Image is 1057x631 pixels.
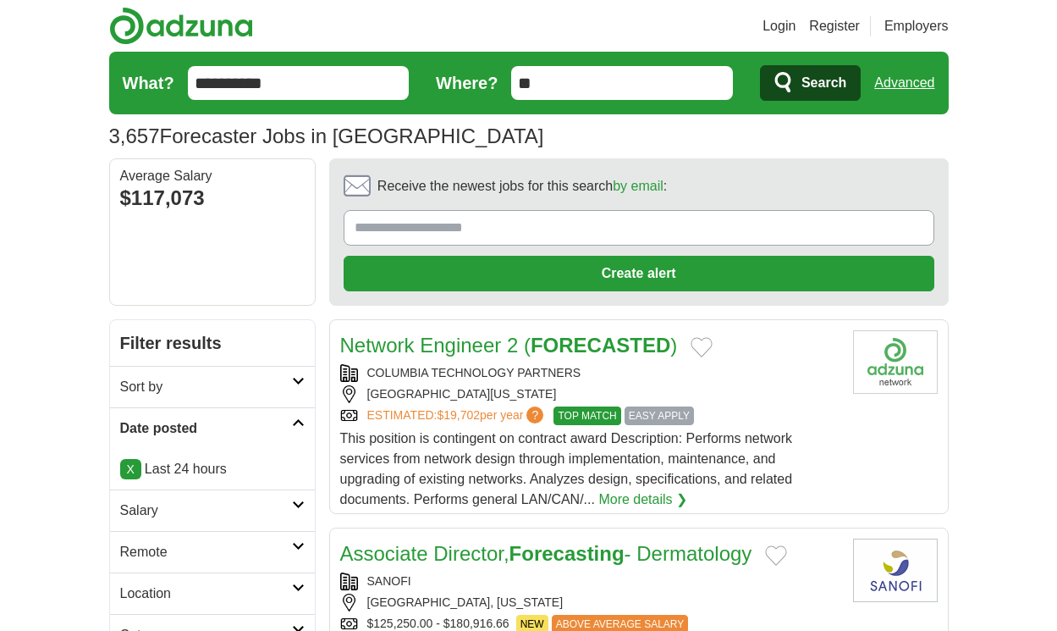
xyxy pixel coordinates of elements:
span: ? [526,407,543,423]
a: Location [110,573,315,614]
label: Where? [436,70,498,96]
a: by email [613,179,663,193]
a: Remote [110,531,315,573]
strong: FORECASTED [531,334,670,357]
button: Search [760,65,861,101]
div: Average Salary [120,169,305,183]
p: Last 24 hours [120,459,305,479]
h2: Sort by [120,377,292,397]
span: Receive the newest jobs for this search : [377,176,667,196]
a: X [120,459,141,479]
h2: Salary [120,501,292,521]
a: More details ❯ [598,490,687,510]
a: Advanced [874,66,934,100]
span: Search [801,66,846,100]
h1: Forecaster Jobs in [GEOGRAPHIC_DATA] [109,125,544,147]
a: ESTIMATED:$19,702per year? [367,407,548,425]
strong: Forecasting [509,542,625,565]
span: 3,657 [109,121,160,152]
span: $19,702 [437,408,480,422]
h2: Filter results [110,320,315,366]
div: [GEOGRAPHIC_DATA][US_STATE] [340,385,840,403]
span: This position is contingent on contract award Description: Performs network services from network... [340,431,793,506]
label: What? [123,70,174,96]
img: Adzuna logo [109,7,253,45]
button: Add to favorite jobs [691,337,713,357]
a: Register [809,16,860,36]
h2: Remote [120,542,292,562]
a: Associate Director,Forecasting- Dermatology [340,542,752,565]
div: [GEOGRAPHIC_DATA], [US_STATE] [340,594,840,612]
div: $117,073 [120,183,305,213]
div: COLUMBIA TECHNOLOGY PARTNERS [340,364,840,382]
a: Sort by [110,366,315,407]
h2: Date posted [120,418,292,439]
img: Company logo [853,330,938,394]
img: Sanofi Group logo [853,539,938,602]
button: Add to favorite jobs [765,545,787,566]
a: Employers [884,16,949,36]
h2: Location [120,584,292,604]
a: Salary [110,490,315,531]
a: Login [762,16,796,36]
a: SANOFI [367,574,411,588]
a: Date posted [110,407,315,449]
span: TOP MATCH [553,407,620,425]
span: EASY APPLY [625,407,694,425]
button: Create alert [344,256,934,291]
a: Network Engineer 2 (FORECASTED) [340,334,678,357]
